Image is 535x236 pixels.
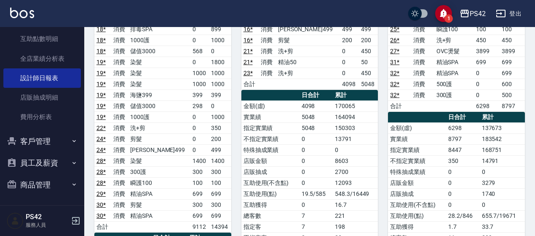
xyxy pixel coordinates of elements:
[300,188,333,199] td: 19.5/585
[388,100,411,111] td: 合計
[3,49,81,68] a: 全店業績分析表
[300,155,333,166] td: 0
[411,24,434,35] td: 消費
[480,221,525,232] td: 33.7
[3,174,81,196] button: 商品管理
[209,122,231,133] td: 350
[241,221,300,232] td: 指定客
[190,24,209,35] td: 0
[340,79,359,90] td: 4098
[333,144,378,155] td: 0
[300,133,333,144] td: 0
[241,79,259,90] td: 合計
[190,210,209,221] td: 699
[111,24,128,35] td: 消費
[190,46,209,57] td: 568
[474,90,499,100] td: 0
[276,35,340,46] td: 剪髮
[26,221,69,229] p: 服務人員
[434,24,474,35] td: 瞬護100
[434,46,474,57] td: OVC燙髮
[111,122,128,133] td: 消費
[190,111,209,122] td: 0
[111,155,128,166] td: 消費
[276,68,340,79] td: 洗+剪
[259,68,276,79] td: 消費
[500,57,525,68] td: 699
[241,144,300,155] td: 特殊抽成業績
[259,57,276,68] td: 消費
[474,100,499,111] td: 6298
[470,8,486,19] div: PS42
[209,221,231,232] td: 14394
[359,68,378,79] td: 450
[340,35,359,46] td: 200
[333,155,378,166] td: 8603
[388,144,446,155] td: 指定實業績
[434,57,474,68] td: 精油SPA
[500,68,525,79] td: 699
[128,46,190,57] td: 儲值3000
[128,24,190,35] td: 排毒SPA
[209,111,231,122] td: 1000
[128,155,190,166] td: 染髮
[500,79,525,90] td: 600
[111,90,128,100] td: 消費
[474,68,499,79] td: 0
[128,57,190,68] td: 染髮
[411,46,434,57] td: 消費
[340,57,359,68] td: 0
[209,166,231,177] td: 300
[111,177,128,188] td: 消費
[300,122,333,133] td: 5048
[388,177,446,188] td: 店販金額
[111,68,128,79] td: 消費
[111,144,128,155] td: 消費
[128,177,190,188] td: 瞬護100
[359,35,378,46] td: 200
[333,188,378,199] td: 548.3/16449
[128,100,190,111] td: 儲值3000
[128,144,190,155] td: [PERSON_NAME]499
[190,68,209,79] td: 1000
[434,79,474,90] td: 500護
[209,35,231,46] td: 1000
[128,90,190,100] td: 海鹽399
[259,24,276,35] td: 消費
[209,46,231,57] td: 0
[446,122,479,133] td: 6298
[128,79,190,90] td: 染髮
[388,155,446,166] td: 不指定實業績
[411,79,434,90] td: 消費
[209,144,231,155] td: 499
[3,130,81,152] button: 客戶管理
[190,166,209,177] td: 300
[492,6,525,22] button: 登出
[446,199,479,210] td: 0
[333,166,378,177] td: 2700
[128,199,190,210] td: 剪髮
[241,166,300,177] td: 店販抽成
[111,79,128,90] td: 消費
[340,68,359,79] td: 0
[456,5,489,22] button: PS42
[111,100,128,111] td: 消費
[333,221,378,232] td: 198
[209,57,231,68] td: 1800
[209,79,231,90] td: 1000
[190,199,209,210] td: 300
[190,57,209,68] td: 0
[190,122,209,133] td: 0
[3,88,81,107] a: 店販抽成明細
[26,213,69,221] h5: PS42
[333,199,378,210] td: 16.7
[111,166,128,177] td: 消費
[128,122,190,133] td: 洗+剪
[500,90,525,100] td: 500
[446,177,479,188] td: 0
[333,111,378,122] td: 164094
[241,155,300,166] td: 店販金額
[128,188,190,199] td: 精油SPA
[209,24,231,35] td: 899
[388,133,446,144] td: 實業績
